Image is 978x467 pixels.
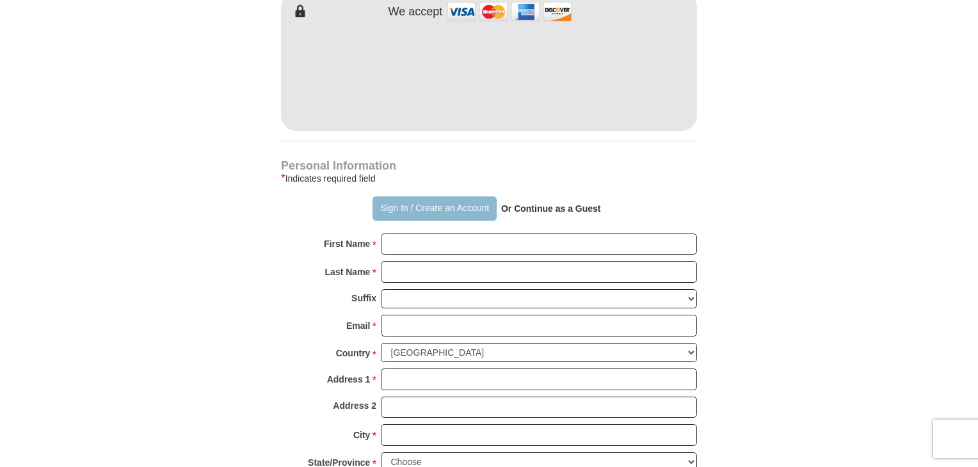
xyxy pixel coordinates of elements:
h4: Personal Information [281,161,697,171]
strong: Or Continue as a Guest [501,203,601,214]
strong: Country [336,344,371,362]
strong: City [353,426,370,444]
button: Sign In / Create an Account [373,196,496,221]
strong: Address 2 [333,397,376,415]
strong: Suffix [351,289,376,307]
strong: Address 1 [327,370,371,388]
strong: First Name [324,235,370,253]
strong: Last Name [325,263,371,281]
h4: We accept [389,5,443,19]
strong: Email [346,317,370,335]
div: Indicates required field [281,171,697,186]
